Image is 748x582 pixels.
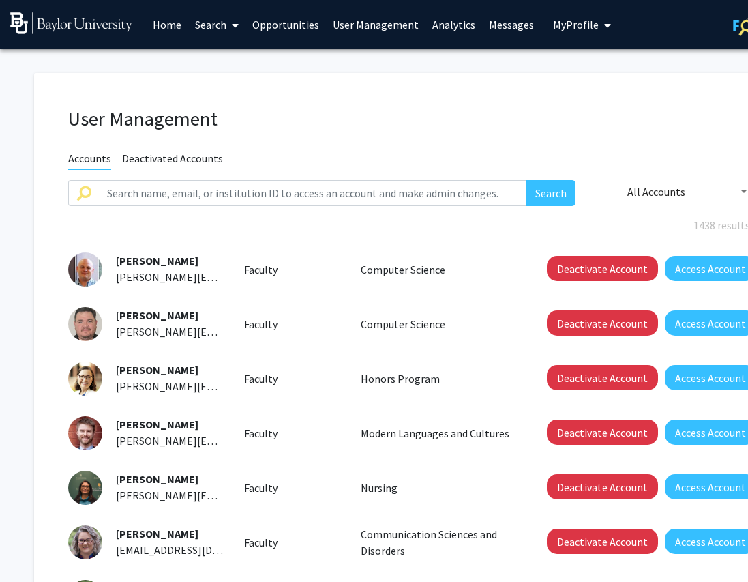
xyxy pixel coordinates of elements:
[547,310,658,336] button: Deactivate Account
[68,416,102,450] img: Profile Picture
[10,521,58,572] iframe: Chat
[68,307,102,341] img: Profile Picture
[361,526,516,559] p: Communication Sciences and Disorders
[68,471,102,505] img: Profile Picture
[188,1,245,48] a: Search
[425,1,482,48] a: Analytics
[234,425,351,441] div: Faculty
[116,472,198,486] span: [PERSON_NAME]
[547,420,658,445] button: Deactivate Account
[361,425,516,441] p: Modern Languages and Cultures
[547,529,658,554] button: Deactivate Account
[68,151,111,170] span: Accounts
[245,1,326,48] a: Opportunities
[68,362,102,396] img: Profile Picture
[361,316,516,332] p: Computer Science
[547,365,658,390] button: Deactivate Account
[116,363,198,377] span: [PERSON_NAME]
[116,543,282,557] span: [EMAIL_ADDRESS][DOMAIN_NAME]
[68,525,102,559] img: Profile Picture
[526,180,575,206] button: Search
[116,308,198,322] span: [PERSON_NAME]
[122,151,223,169] span: Deactivated Accounts
[116,434,363,448] span: [PERSON_NAME][EMAIL_ADDRESS][DOMAIN_NAME]
[116,418,198,431] span: [PERSON_NAME]
[10,12,132,34] img: Baylor University Logo
[234,534,351,551] div: Faculty
[116,379,363,393] span: [PERSON_NAME][EMAIL_ADDRESS][DOMAIN_NAME]
[99,180,526,206] input: Search name, email, or institution ID to access an account and make admin changes.
[361,261,516,278] p: Computer Science
[234,370,351,387] div: Faculty
[361,480,516,496] p: Nursing
[547,256,658,281] button: Deactivate Account
[234,261,351,278] div: Faculty
[547,474,658,499] button: Deactivate Account
[234,480,351,496] div: Faculty
[116,489,363,502] span: [PERSON_NAME][EMAIL_ADDRESS][DOMAIN_NAME]
[116,325,363,338] span: [PERSON_NAME][EMAIL_ADDRESS][DOMAIN_NAME]
[482,1,541,48] a: Messages
[116,254,198,267] span: [PERSON_NAME]
[326,1,425,48] a: User Management
[361,370,516,387] p: Honors Program
[146,1,188,48] a: Home
[553,18,599,31] span: My Profile
[234,316,351,332] div: Faculty
[116,270,363,284] span: [PERSON_NAME][EMAIL_ADDRESS][DOMAIN_NAME]
[627,185,685,199] span: All Accounts
[68,252,102,287] img: Profile Picture
[116,527,198,540] span: [PERSON_NAME]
